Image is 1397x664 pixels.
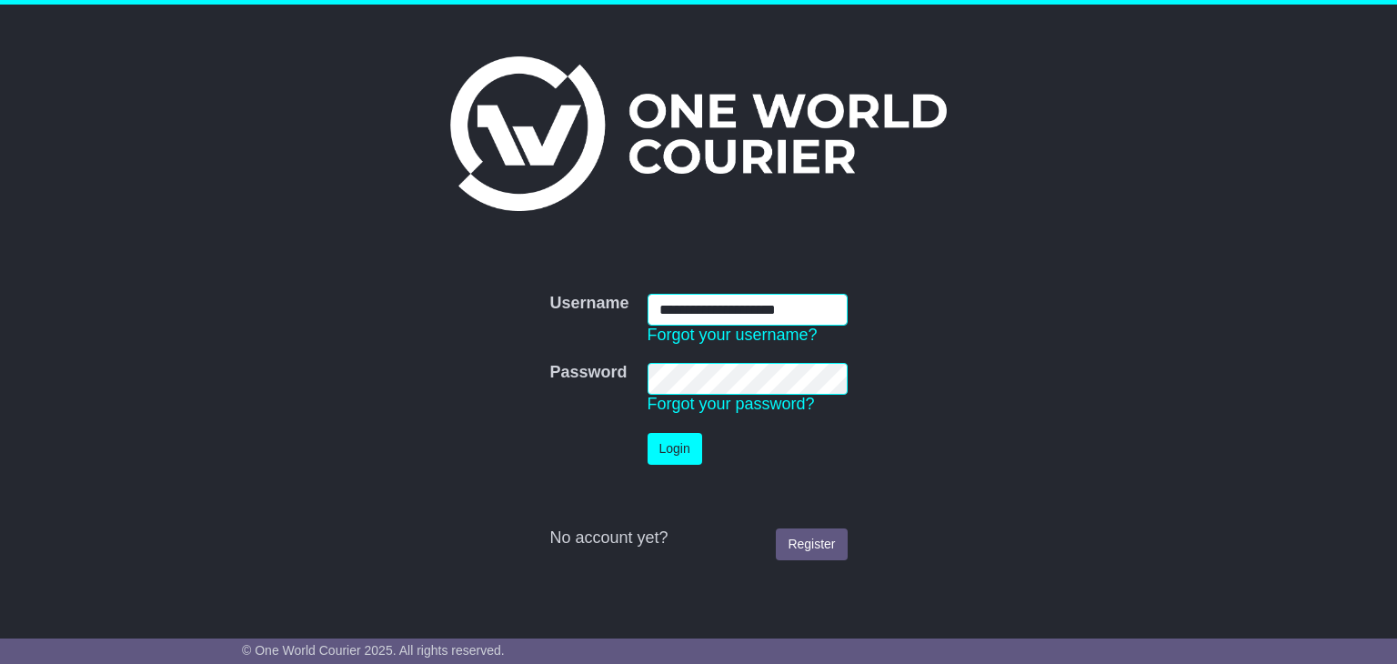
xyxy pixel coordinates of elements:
[648,326,818,344] a: Forgot your username?
[648,395,815,413] a: Forgot your password?
[549,294,628,314] label: Username
[776,528,847,560] a: Register
[549,363,627,383] label: Password
[648,433,702,465] button: Login
[242,643,505,658] span: © One World Courier 2025. All rights reserved.
[549,528,847,548] div: No account yet?
[450,56,947,211] img: One World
